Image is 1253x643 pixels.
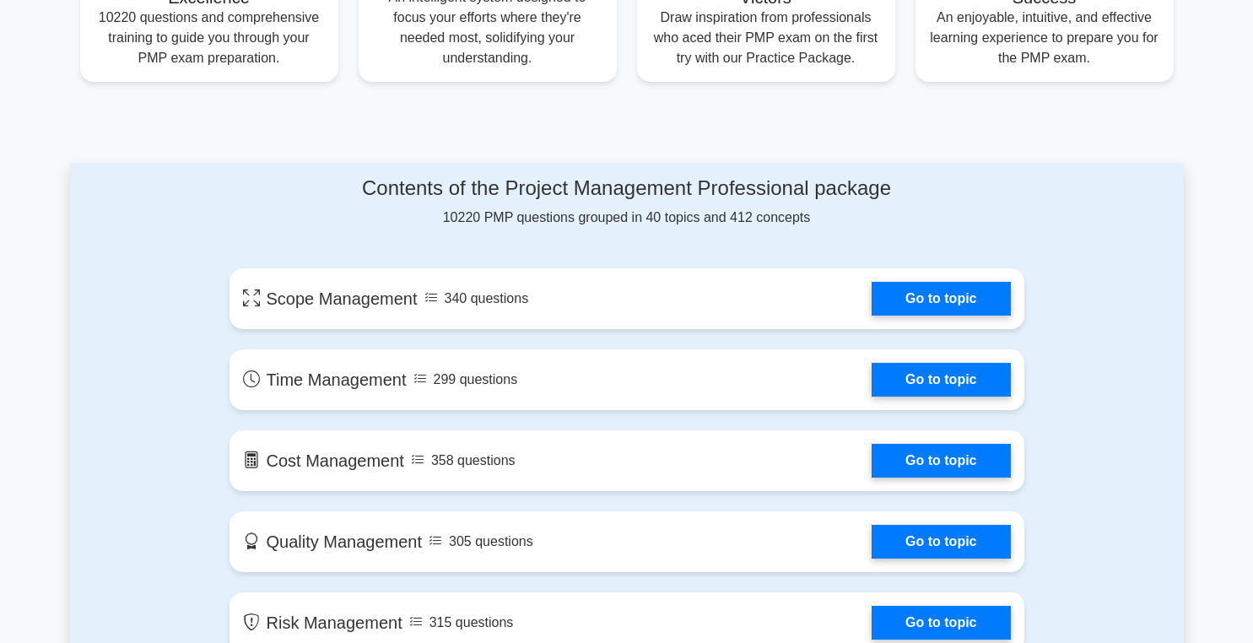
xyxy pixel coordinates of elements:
[94,8,325,68] p: 10220 questions and comprehensive training to guide you through your PMP exam preparation.
[230,176,1024,228] div: 10220 PMP questions grouped in 40 topics and 412 concepts
[651,8,882,68] p: Draw inspiration from professionals who aced their PMP exam on the first try with our Practice Pa...
[872,444,1010,478] a: Go to topic
[872,363,1010,397] a: Go to topic
[929,8,1160,68] p: An enjoyable, intuitive, and effective learning experience to prepare you for the PMP exam.
[872,606,1010,640] a: Go to topic
[230,176,1024,201] h4: Contents of the Project Management Professional package
[872,282,1010,316] a: Go to topic
[872,525,1010,559] a: Go to topic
